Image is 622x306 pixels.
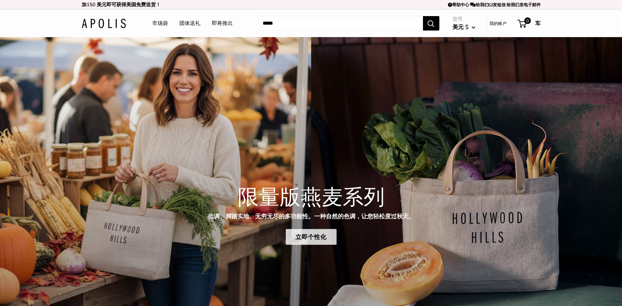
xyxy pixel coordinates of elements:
[82,19,126,28] img: 阿波利斯
[286,229,336,245] a: 立即个性化
[470,2,488,7] a: 给我们
[82,185,541,209] h1: 限量版燕麦系列
[205,212,418,221] p: 低调、脚踏实地、无穷无尽的多功能性。一种自然的色调，让您轻松度过秋天。
[257,16,423,31] input: 搜索。。。
[452,23,469,30] span: 美元 $
[87,1,107,8] span: 150 美元
[524,17,531,24] span: 0
[490,19,507,27] a: 我的账户
[489,2,541,7] a: 发短信 给我们发电子邮件
[448,2,469,7] a: 帮助中心
[152,18,168,28] a: 市场袋
[423,16,439,31] button: 搜索
[212,18,233,28] a: 即将推出
[535,20,541,27] span: 车
[518,18,541,29] a: 0 车
[179,18,200,28] a: 团体送礼
[452,14,475,24] span: 货币
[452,22,475,32] button: 美元 $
